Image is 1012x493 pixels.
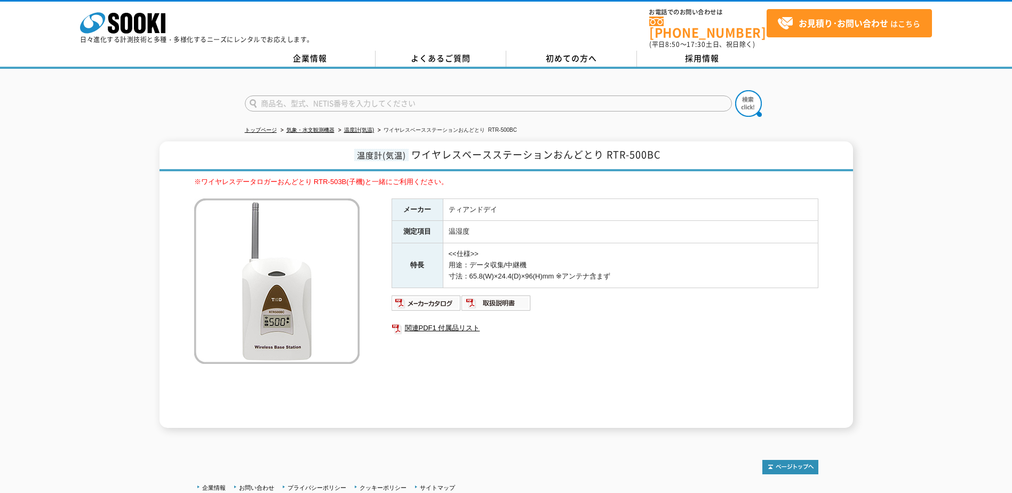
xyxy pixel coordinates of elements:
[80,36,314,43] p: 日々進化する計測技術と多種・多様化するニーズにレンタルでお応えします。
[354,149,409,161] span: 温度計(気温)
[344,127,374,133] a: 温度計(気温)
[288,484,346,491] a: プライバシーポリシー
[411,147,660,162] span: ワイヤレスベースステーションおんどとり RTR-500BC
[245,127,277,133] a: トップページ
[443,221,818,243] td: 温湿度
[392,243,443,288] th: 特長
[665,39,680,49] span: 8:50
[461,301,531,309] a: 取扱説明書
[443,243,818,288] td: <<仕様>> 用途：データ収集/中継機 寸法：65.8(W)×24.4(D)×96(H)mm ※アンテナ含まず
[376,51,506,67] a: よくあるご質問
[443,198,818,221] td: ティアンドデイ
[245,96,732,112] input: 商品名、型式、NETIS番号を入力してください
[392,198,443,221] th: メーカー
[546,52,597,64] span: 初めての方へ
[245,51,376,67] a: 企業情報
[194,198,360,364] img: ワイヤレスベースステーションおんどとり RTR-500BC
[392,321,818,335] a: 関連PDF1 付属品リスト
[799,17,888,29] strong: お見積り･お問い合わせ
[506,51,637,67] a: 初めての方へ
[649,17,767,38] a: [PHONE_NUMBER]
[392,221,443,243] th: 測定項目
[194,177,818,188] p: ※ワイヤレスデータロガーおんどとり RTR-503B(子機)と一緒にご利用ください。
[777,15,920,31] span: はこちら
[735,90,762,117] img: btn_search.png
[202,484,226,491] a: 企業情報
[239,484,274,491] a: お問い合わせ
[762,460,818,474] img: トップページへ
[649,39,755,49] span: (平日 ～ 土日、祝日除く)
[376,125,517,136] li: ワイヤレスベースステーションおんどとり RTR-500BC
[687,39,706,49] span: 17:30
[637,51,768,67] a: 採用情報
[392,301,461,309] a: メーカーカタログ
[767,9,932,37] a: お見積り･お問い合わせはこちら
[649,9,767,15] span: お電話でのお問い合わせは
[360,484,407,491] a: クッキーポリシー
[420,484,455,491] a: サイトマップ
[286,127,334,133] a: 気象・水文観測機器
[461,295,531,312] img: 取扱説明書
[392,295,461,312] img: メーカーカタログ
